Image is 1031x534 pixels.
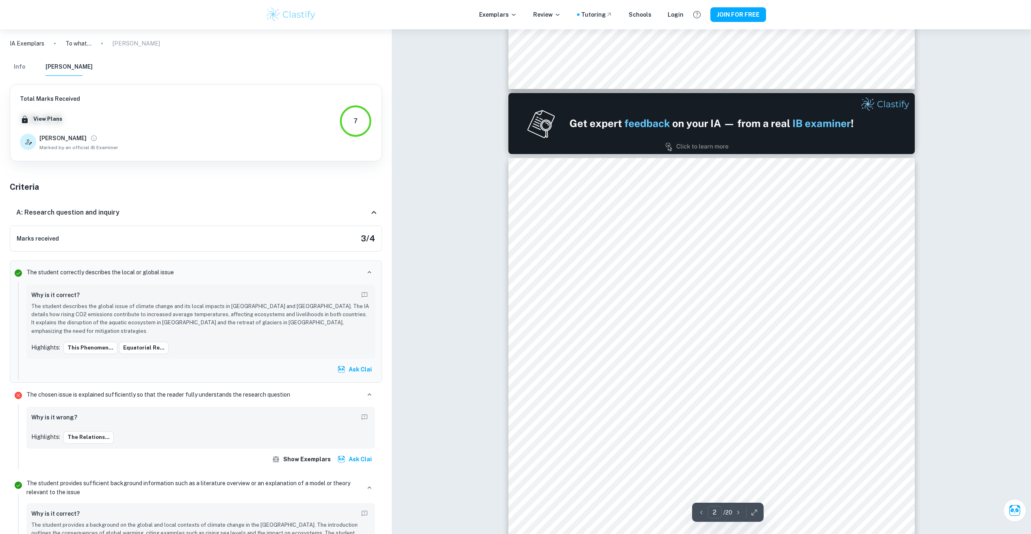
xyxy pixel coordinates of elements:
svg: Correct [13,268,23,278]
button: Equatorial re... [119,342,169,354]
button: Ask Clai [1003,499,1026,522]
button: Ask Clai [336,452,375,467]
span: Marked by an official IB Examiner [39,144,118,151]
button: Show exemplars [270,452,334,467]
a: Schools [629,10,651,19]
p: / 20 [723,508,732,517]
button: Info [10,58,29,76]
img: Clastify logo [265,7,317,23]
p: The student correctly describes the local or global issue [26,268,174,277]
img: Ad [508,93,915,154]
h5: Criteria [10,181,382,193]
button: [PERSON_NAME] [46,58,93,76]
button: View Plans [31,113,64,125]
h6: [PERSON_NAME] [39,134,87,143]
h6: Total Marks Received [20,94,118,103]
h5: 3 / 4 [361,232,375,245]
div: 7 [354,116,358,126]
h6: Why is it correct? [31,291,80,300]
button: Report mistake/confusion [359,508,370,519]
button: Report mistake/confusion [359,412,370,423]
button: JOIN FOR FREE [710,7,766,22]
div: A: Research question and inquiry [10,200,382,226]
p: To what extent do CO2 emissions contribute to the variations in average temperatures in [GEOGRAPH... [65,39,91,48]
h6: A: Research question and inquiry [16,208,119,217]
svg: Incorrect [13,391,23,400]
p: The chosen issue is explained sufficiently so that the reader fully understands the research ques... [26,390,290,399]
a: Login [668,10,684,19]
p: Highlights: [31,432,60,441]
button: This phenomen... [63,342,117,354]
h6: Why is it correct? [31,509,80,518]
h6: Why is it wrong? [31,413,77,422]
img: clai.svg [337,455,345,463]
p: Review [533,10,561,19]
p: Highlights: [31,343,60,352]
p: The student provides sufficient background information such as a literature overview or an explan... [26,479,360,497]
button: Help and Feedback [690,8,704,22]
img: clai.svg [337,365,345,373]
h6: Marks received [17,234,59,243]
svg: Correct [13,480,23,490]
button: View full profile [88,132,100,144]
p: Exemplars [479,10,517,19]
button: The relations... [63,431,114,443]
button: Ask Clai [336,362,375,377]
a: IA Exemplars [10,39,44,48]
button: Report mistake/confusion [359,289,370,301]
p: The student describes the global issue of climate change and its local impacts in [GEOGRAPHIC_DAT... [31,302,370,336]
p: [PERSON_NAME] [113,39,160,48]
a: Tutoring [581,10,612,19]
